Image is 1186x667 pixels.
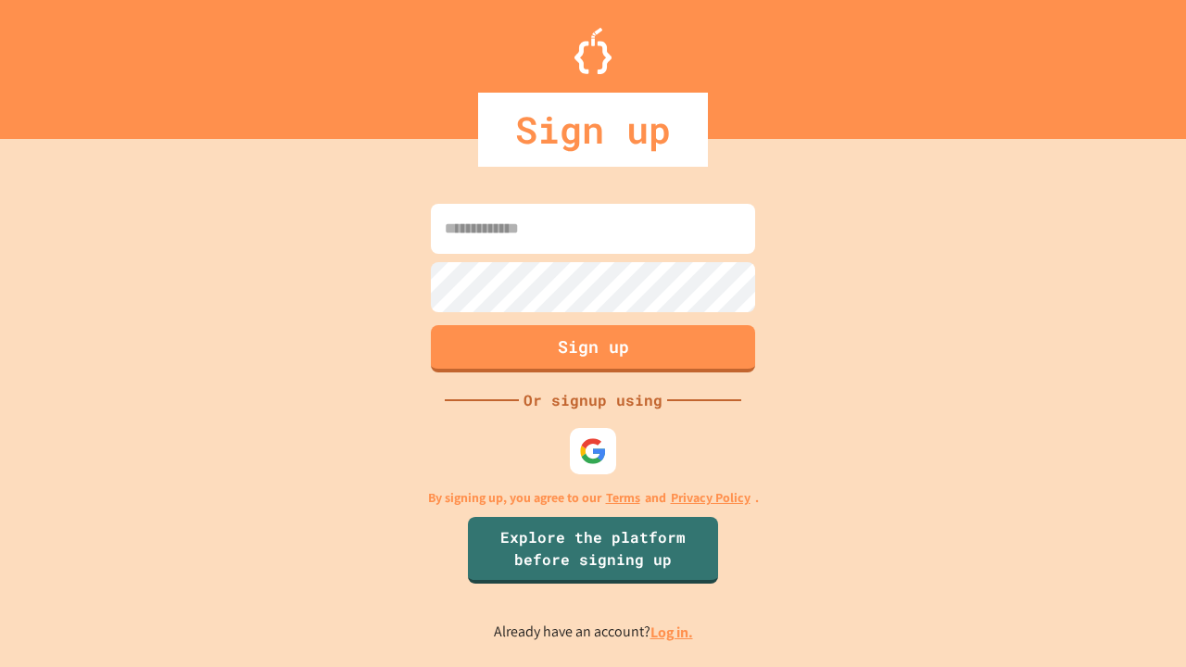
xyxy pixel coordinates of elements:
[574,28,612,74] img: Logo.svg
[519,389,667,411] div: Or signup using
[468,517,718,584] a: Explore the platform before signing up
[431,325,755,372] button: Sign up
[579,437,607,465] img: google-icon.svg
[1032,512,1167,591] iframe: chat widget
[428,488,759,508] p: By signing up, you agree to our and .
[671,488,751,508] a: Privacy Policy
[1108,593,1167,648] iframe: chat widget
[478,93,708,167] div: Sign up
[650,623,693,642] a: Log in.
[494,621,693,644] p: Already have an account?
[606,488,640,508] a: Terms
